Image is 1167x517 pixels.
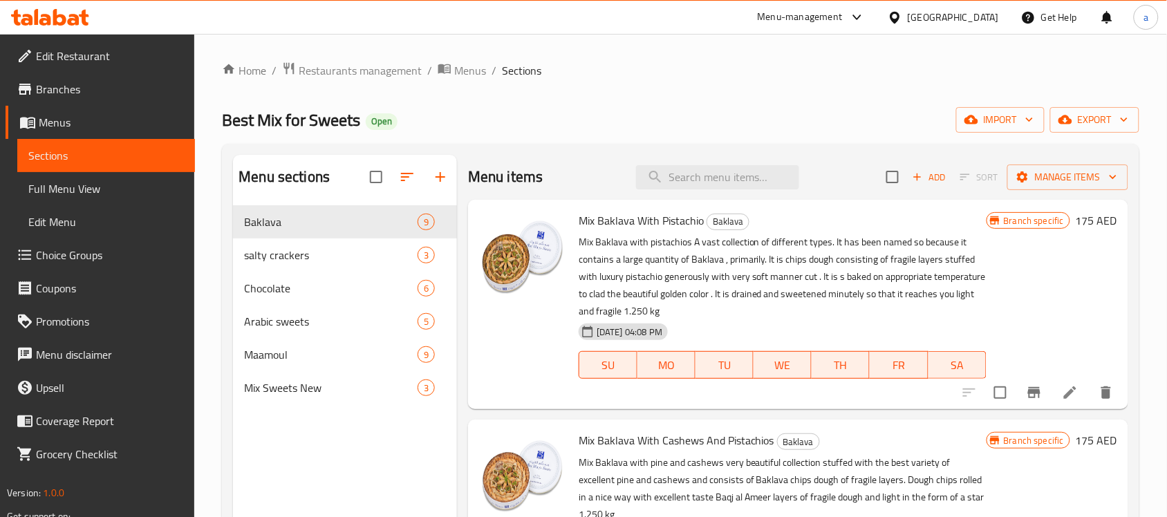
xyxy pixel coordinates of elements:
[1076,211,1117,230] h6: 175 AED
[366,113,398,130] div: Open
[418,346,435,363] div: items
[6,39,195,73] a: Edit Restaurant
[907,167,951,188] span: Add item
[17,139,195,172] a: Sections
[1061,111,1128,129] span: export
[233,200,457,410] nav: Menu sections
[812,351,870,379] button: TH
[6,238,195,272] a: Choice Groups
[502,62,541,79] span: Sections
[272,62,277,79] li: /
[1062,384,1079,401] a: Edit menu item
[928,351,987,379] button: SA
[362,162,391,191] span: Select all sections
[233,371,457,404] div: Mix Sweets New3
[591,326,668,339] span: [DATE] 04:08 PM
[239,167,330,187] h2: Menu sections
[951,167,1007,188] span: Select section first
[6,438,195,471] a: Grocery Checklist
[870,351,928,379] button: FR
[36,379,184,396] span: Upsell
[418,247,435,263] div: items
[998,434,1070,447] span: Branch specific
[907,167,951,188] button: Add
[233,238,457,272] div: salty crackers3
[28,147,184,164] span: Sections
[1007,164,1128,190] button: Manage items
[998,214,1070,227] span: Branch specific
[637,351,695,379] button: MO
[233,272,457,305] div: Chocolate6
[244,346,418,363] span: Maamoul
[418,313,435,330] div: items
[1050,107,1139,133] button: export
[36,247,184,263] span: Choice Groups
[758,9,843,26] div: Menu-management
[6,73,195,106] a: Branches
[579,351,637,379] button: SU
[777,433,820,450] div: Baklava
[1090,376,1123,409] button: delete
[36,446,184,462] span: Grocery Checklist
[36,346,184,363] span: Menu disclaimer
[244,280,418,297] span: Chocolate
[6,272,195,305] a: Coupons
[1018,169,1117,186] span: Manage items
[6,404,195,438] a: Coverage Report
[585,355,632,375] span: SU
[956,107,1045,133] button: import
[244,214,418,230] div: Baklava
[244,379,418,396] span: Mix Sweets New
[967,111,1034,129] span: import
[875,355,922,375] span: FR
[778,434,819,450] span: Baklava
[222,62,1139,79] nav: breadcrumb
[222,104,360,135] span: Best Mix for Sweets
[36,313,184,330] span: Promotions
[438,62,486,79] a: Menus
[36,48,184,64] span: Edit Restaurant
[636,165,799,189] input: search
[418,249,434,262] span: 3
[418,379,435,396] div: items
[244,313,418,330] span: Arabic sweets
[418,315,434,328] span: 5
[418,280,435,297] div: items
[233,205,457,238] div: Baklava9
[754,351,812,379] button: WE
[244,247,418,263] span: salty crackers
[911,169,948,185] span: Add
[468,167,543,187] h2: Menu items
[424,160,457,194] button: Add section
[233,338,457,371] div: Maamoul9
[36,413,184,429] span: Coverage Report
[418,282,434,295] span: 6
[43,484,64,502] span: 1.0.0
[701,355,748,375] span: TU
[28,180,184,197] span: Full Menu View
[7,484,41,502] span: Version:
[6,106,195,139] a: Menus
[643,355,690,375] span: MO
[1018,376,1051,409] button: Branch-specific-item
[418,348,434,361] span: 9
[233,305,457,338] div: Arabic sweets5
[707,214,749,230] div: Baklava
[759,355,806,375] span: WE
[427,62,432,79] li: /
[707,214,749,229] span: Baklava
[418,382,434,395] span: 3
[579,234,987,320] p: Mix Baklava with pistachios A vast collection of different types. It has been named so because it...
[454,62,486,79] span: Menus
[1143,10,1148,25] span: a
[418,216,434,229] span: 9
[934,355,981,375] span: SA
[39,114,184,131] span: Menus
[17,172,195,205] a: Full Menu View
[28,214,184,230] span: Edit Menu
[579,210,704,231] span: Mix Baklava With Pistachio
[908,10,999,25] div: [GEOGRAPHIC_DATA]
